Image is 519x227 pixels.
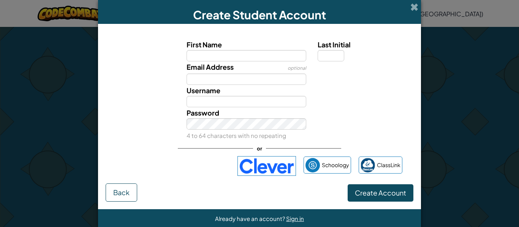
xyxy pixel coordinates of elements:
span: Create Account [355,188,406,197]
button: Back [106,183,137,202]
a: Sign in [286,215,304,222]
img: schoology.png [305,158,320,172]
img: clever-logo-blue.png [237,156,296,176]
span: ClassLink [377,160,400,171]
iframe: Sign in with Google Button [113,158,234,174]
span: Already have an account? [215,215,286,222]
span: Schoology [322,160,349,171]
span: Password [187,108,219,117]
img: classlink-logo-small.png [361,158,375,172]
span: First Name [187,40,222,49]
span: Last Initial [318,40,351,49]
span: or [253,143,266,154]
button: Create Account [348,184,413,202]
small: 4 to 64 characters with no repeating [187,132,286,139]
span: Back [113,188,130,197]
span: Username [187,86,220,95]
span: Create Student Account [193,8,326,22]
span: optional [288,65,306,71]
span: Email Address [187,63,234,71]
